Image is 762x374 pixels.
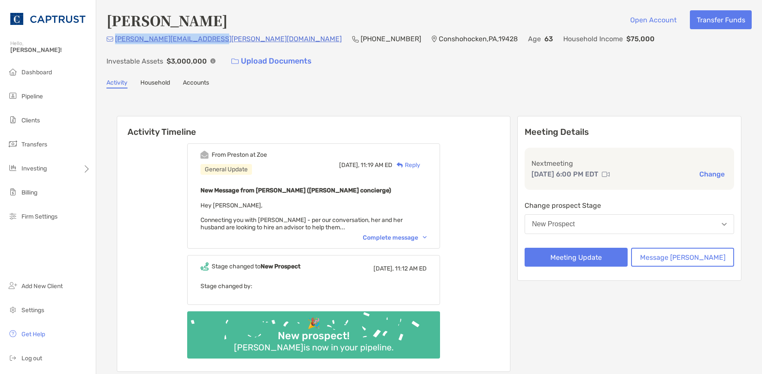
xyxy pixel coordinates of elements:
img: Open dropdown arrow [722,223,727,226]
div: Stage changed to [212,263,301,270]
p: $3,000,000 [167,56,207,67]
span: 11:19 AM ED [361,161,392,169]
span: Clients [21,117,40,124]
p: Meeting Details [525,127,734,137]
img: Chevron icon [423,236,427,239]
p: Conshohocken , PA , 19428 [439,33,518,44]
span: [DATE], [373,265,394,272]
span: Log out [21,355,42,362]
img: dashboard icon [8,67,18,77]
p: 63 [544,33,553,44]
img: investing icon [8,163,18,173]
img: Event icon [200,262,209,271]
p: [PERSON_NAME][EMAIL_ADDRESS][PERSON_NAME][DOMAIN_NAME] [115,33,342,44]
p: [DATE] 6:00 PM EDT [531,169,598,179]
img: add_new_client icon [8,280,18,291]
span: Settings [21,307,44,314]
span: [DATE], [339,161,359,169]
span: 11:12 AM ED [395,265,427,272]
p: Investable Assets [106,56,163,67]
button: New Prospect [525,214,734,234]
div: From Preston at Zoe [212,151,267,158]
div: Complete message [363,234,427,241]
div: [PERSON_NAME] is now in your pipeline. [231,342,397,353]
button: Transfer Funds [690,10,752,29]
p: Next meeting [531,158,727,169]
img: communication type [602,171,610,178]
span: Get Help [21,331,45,338]
img: Info Icon [210,58,216,64]
img: Reply icon [397,162,403,168]
img: Event icon [200,151,209,159]
span: Pipeline [21,93,43,100]
button: Message [PERSON_NAME] [631,248,734,267]
div: General Update [200,164,252,175]
button: Change [697,170,727,179]
span: Investing [21,165,47,172]
div: New Prospect [532,220,575,228]
div: Reply [392,161,420,170]
a: Activity [106,79,128,88]
img: CAPTRUST Logo [10,3,85,34]
img: button icon [231,58,239,64]
img: clients icon [8,115,18,125]
a: Household [140,79,170,88]
button: Meeting Update [525,248,628,267]
img: settings icon [8,304,18,315]
p: Age [528,33,541,44]
p: [PHONE_NUMBER] [361,33,421,44]
b: New Prospect [261,263,301,270]
a: Accounts [183,79,209,88]
img: get-help icon [8,328,18,339]
span: Billing [21,189,37,196]
p: $75,000 [626,33,655,44]
span: [PERSON_NAME]! [10,46,91,54]
img: firm-settings icon [8,211,18,221]
h6: Activity Timeline [117,116,510,137]
img: billing icon [8,187,18,197]
span: Add New Client [21,283,63,290]
b: New Message from [PERSON_NAME] ([PERSON_NAME] concierge) [200,187,391,194]
span: Dashboard [21,69,52,76]
h4: [PERSON_NAME] [106,10,228,30]
span: Transfers [21,141,47,148]
p: Household Income [563,33,623,44]
img: transfers icon [8,139,18,149]
span: Hey [PERSON_NAME], Connecting you with [PERSON_NAME] - per our conversation, her and her husband ... [200,202,403,231]
img: Phone Icon [352,36,359,43]
span: Firm Settings [21,213,58,220]
img: pipeline icon [8,91,18,101]
p: Change prospect Stage [525,200,734,211]
img: Confetti [187,311,440,351]
p: Stage changed by: [200,281,427,292]
img: logout icon [8,353,18,363]
div: 🎉 [304,317,324,330]
a: Upload Documents [226,52,317,70]
img: Location Icon [431,36,437,43]
img: Email Icon [106,36,113,42]
div: New prospect! [274,330,353,342]
button: Open Account [623,10,683,29]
